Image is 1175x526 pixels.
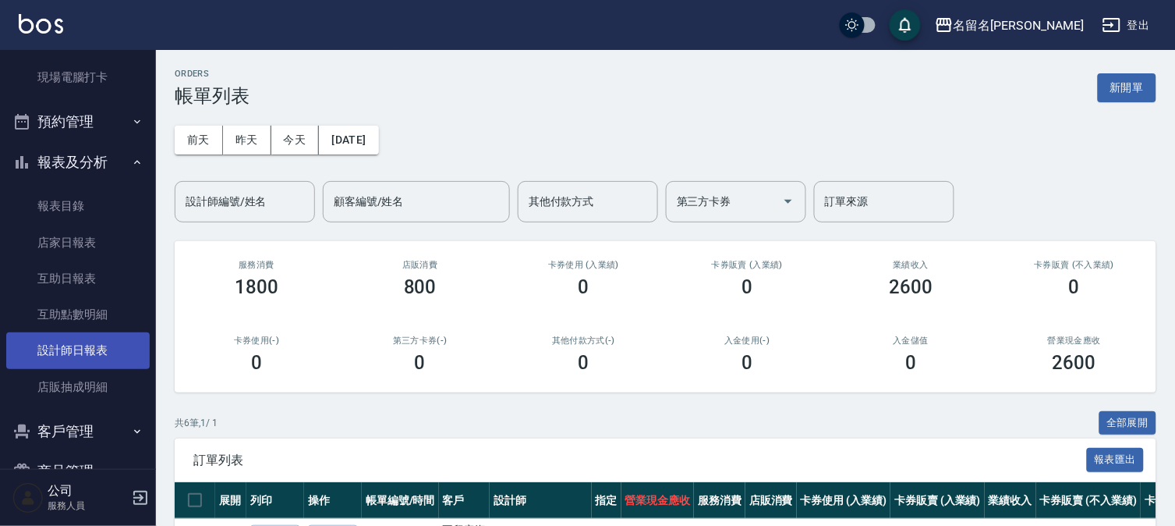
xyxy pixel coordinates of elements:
th: 營業現金應收 [621,482,695,519]
h2: 業績收入 [848,260,974,270]
button: 登出 [1096,11,1156,40]
h3: 0 [579,276,589,298]
th: 帳單編號/時間 [362,482,439,519]
h2: 入金儲值 [848,336,974,346]
h3: 0 [415,352,426,374]
a: 互助點數明細 [6,297,150,332]
th: 列印 [246,482,304,519]
th: 卡券販賣 (入業績) [890,482,985,519]
a: 設計師日報表 [6,332,150,368]
button: 今天 [271,126,320,155]
h2: ORDERS [175,69,250,79]
button: 前天 [175,126,223,155]
button: Open [776,189,801,214]
button: 報表及分析 [6,142,150,183]
h2: 營業現金應收 [1011,336,1138,346]
h2: 入金使用(-) [684,336,810,346]
button: 新開單 [1098,73,1156,102]
h2: 卡券使用 (入業績) [521,260,647,270]
h2: 卡券使用(-) [193,336,320,346]
h2: 卡券販賣 (不入業績) [1011,260,1138,270]
h2: 第三方卡券(-) [357,336,483,346]
a: 報表匯出 [1087,452,1145,467]
a: 新開單 [1098,80,1156,94]
button: 昨天 [223,126,271,155]
h5: 公司 [48,483,127,499]
a: 店販抽成明細 [6,369,150,405]
button: 名留名[PERSON_NAME] [929,9,1090,41]
h3: 2600 [1053,352,1096,374]
th: 卡券販賣 (不入業績) [1036,482,1141,519]
th: 指定 [592,482,621,519]
h3: 0 [741,352,752,374]
span: 訂單列表 [193,453,1087,468]
h2: 卡券販賣 (入業績) [684,260,810,270]
a: 現場電腦打卡 [6,59,150,95]
th: 操作 [304,482,362,519]
a: 互助日報表 [6,261,150,297]
th: 設計師 [490,482,591,519]
button: 商品管理 [6,451,150,492]
th: 卡券使用 (入業績) [797,482,891,519]
button: 客戶管理 [6,411,150,452]
div: 名留名[PERSON_NAME] [954,16,1084,35]
h3: 0 [1069,276,1080,298]
th: 服務消費 [694,482,745,519]
p: 共 6 筆, 1 / 1 [175,416,218,430]
h2: 其他付款方式(-) [521,336,647,346]
h3: 0 [741,276,752,298]
h3: 2600 [889,276,933,298]
h3: 800 [404,276,437,298]
h3: 0 [905,352,916,374]
img: Logo [19,14,63,34]
button: save [890,9,921,41]
th: 客戶 [439,482,490,519]
th: 店販消費 [745,482,797,519]
button: 報表匯出 [1087,448,1145,472]
button: 全部展開 [1099,411,1157,435]
h3: 0 [251,352,262,374]
button: 預約管理 [6,101,150,142]
h3: 服務消費 [193,260,320,270]
a: 店家日報表 [6,225,150,261]
h3: 0 [579,352,589,374]
h3: 帳單列表 [175,85,250,107]
h2: 店販消費 [357,260,483,270]
th: 業績收入 [985,482,1036,519]
h3: 1800 [235,276,278,298]
th: 展開 [215,482,246,519]
a: 報表目錄 [6,188,150,224]
img: Person [12,482,44,514]
p: 服務人員 [48,499,127,513]
button: [DATE] [319,126,378,155]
